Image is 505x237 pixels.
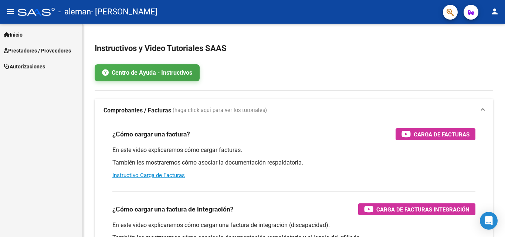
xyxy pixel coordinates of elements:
strong: Comprobantes / Facturas [104,106,171,115]
h3: ¿Cómo cargar una factura? [112,129,190,139]
h3: ¿Cómo cargar una factura de integración? [112,204,234,214]
p: También les mostraremos cómo asociar la documentación respaldatoria. [112,159,475,167]
mat-icon: person [490,7,499,16]
button: Carga de Facturas [396,128,475,140]
a: Instructivo Carga de Facturas [112,172,185,179]
p: En este video explicaremos cómo cargar una factura de integración (discapacidad). [112,221,475,229]
button: Carga de Facturas Integración [358,203,475,215]
div: Open Intercom Messenger [480,212,498,230]
span: - [PERSON_NAME] [91,4,157,20]
span: - aleman [58,4,91,20]
p: En este video explicaremos cómo cargar facturas. [112,146,475,154]
span: Inicio [4,31,23,39]
h2: Instructivos y Video Tutoriales SAAS [95,41,493,55]
span: Autorizaciones [4,62,45,71]
mat-expansion-panel-header: Comprobantes / Facturas (haga click aquí para ver los tutoriales) [95,99,493,122]
a: Centro de Ayuda - Instructivos [95,64,200,81]
mat-icon: menu [6,7,15,16]
span: (haga click aquí para ver los tutoriales) [173,106,267,115]
span: Prestadores / Proveedores [4,47,71,55]
span: Carga de Facturas Integración [376,205,470,214]
span: Carga de Facturas [414,130,470,139]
